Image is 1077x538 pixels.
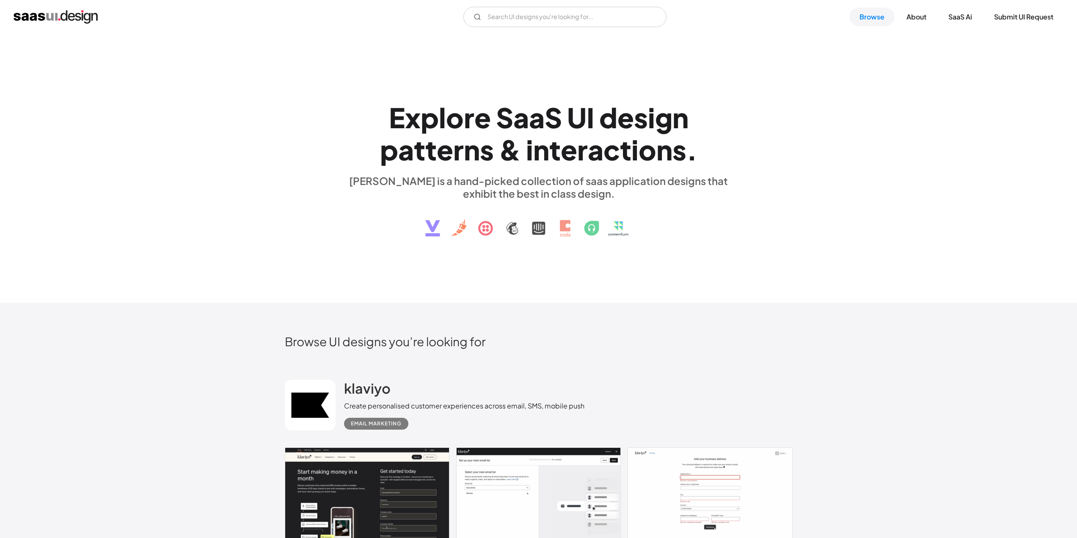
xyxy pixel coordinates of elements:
[425,133,437,166] div: t
[439,101,446,134] div: l
[474,101,491,134] div: e
[567,101,587,134] div: U
[344,380,391,397] h2: klaviyo
[617,101,634,134] div: e
[344,101,733,166] h1: Explore SaaS UI design patterns & interactions.
[344,401,584,411] div: Create personalised customer experiences across email, SMS, mobile push
[656,133,672,166] div: n
[463,7,667,27] form: Email Form
[533,133,549,166] div: n
[14,10,98,24] a: home
[453,133,464,166] div: r
[849,8,895,26] a: Browse
[464,133,480,166] div: n
[446,101,464,134] div: o
[526,133,533,166] div: i
[672,101,689,134] div: n
[529,101,545,134] div: a
[587,101,594,134] div: I
[634,101,648,134] div: s
[896,8,937,26] a: About
[631,133,639,166] div: i
[285,334,793,349] h2: Browse UI designs you’re looking for
[561,133,577,166] div: e
[938,8,982,26] a: SaaS Ai
[984,8,1063,26] a: Submit UI Request
[463,7,667,27] input: Search UI designs you're looking for...
[648,101,655,134] div: i
[545,101,562,134] div: S
[389,101,405,134] div: E
[639,133,656,166] div: o
[464,101,474,134] div: r
[588,133,603,166] div: a
[496,101,513,134] div: S
[599,101,617,134] div: d
[549,133,561,166] div: t
[410,200,667,244] img: text, icon, saas logo
[344,380,391,401] a: klaviyo
[513,101,529,134] div: a
[437,133,453,166] div: e
[480,133,494,166] div: s
[672,133,686,166] div: s
[603,133,620,166] div: c
[421,101,439,134] div: p
[380,133,398,166] div: p
[620,133,631,166] div: t
[344,174,733,200] div: [PERSON_NAME] is a hand-picked collection of saas application designs that exhibit the best in cl...
[398,133,414,166] div: a
[686,133,697,166] div: .
[351,419,402,429] div: Email Marketing
[499,133,521,166] div: &
[405,101,421,134] div: x
[655,101,672,134] div: g
[414,133,425,166] div: t
[577,133,588,166] div: r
